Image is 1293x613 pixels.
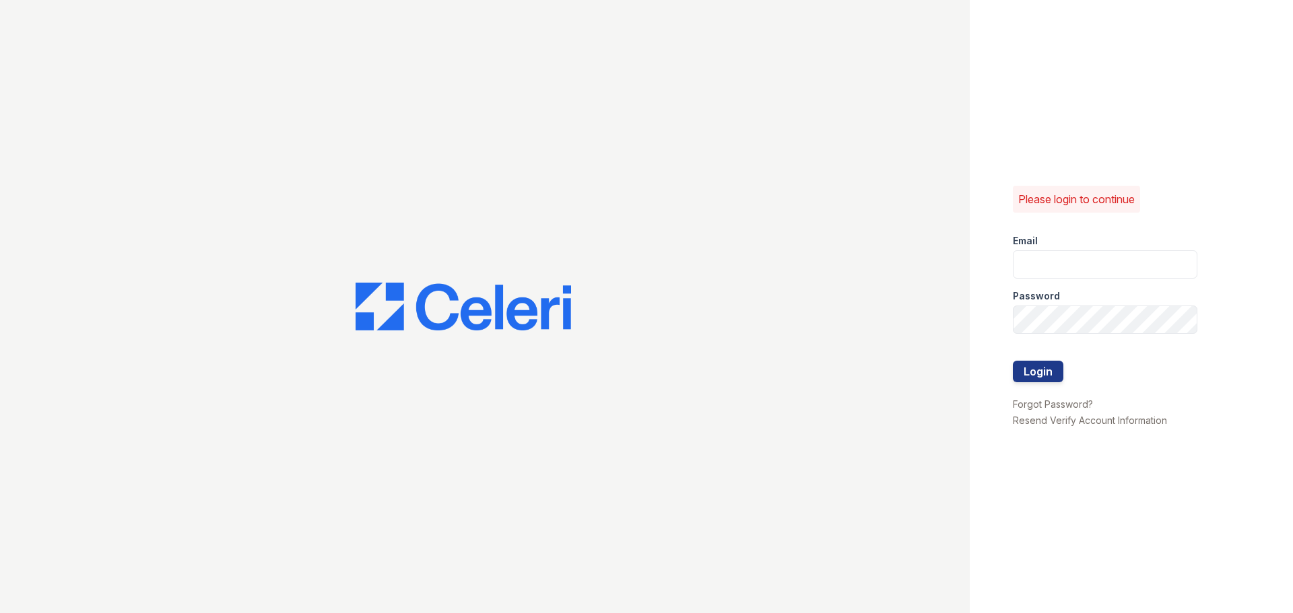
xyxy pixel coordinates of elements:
img: CE_Logo_Blue-a8612792a0a2168367f1c8372b55b34899dd931a85d93a1a3d3e32e68fde9ad4.png [356,283,571,331]
button: Login [1013,361,1063,382]
a: Forgot Password? [1013,398,1093,410]
label: Email [1013,234,1038,248]
label: Password [1013,289,1060,303]
a: Resend Verify Account Information [1013,414,1167,426]
p: Please login to continue [1018,191,1135,207]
